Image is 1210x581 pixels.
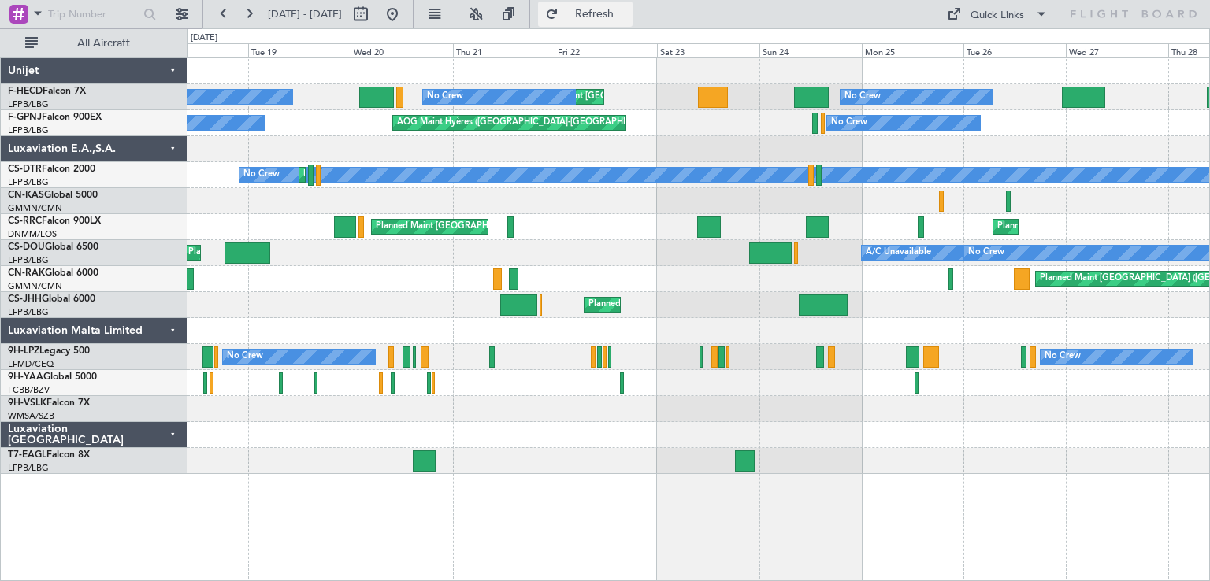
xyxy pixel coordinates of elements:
span: T7-EAGL [8,450,46,460]
a: FCBB/BZV [8,384,50,396]
div: Fri 22 [555,43,657,57]
a: F-GPNJFalcon 900EX [8,113,102,122]
div: No Crew [243,163,280,187]
div: Planned Maint [GEOGRAPHIC_DATA] ([GEOGRAPHIC_DATA]) [376,215,624,239]
a: LFPB/LBG [8,98,49,110]
a: GMMN/CMN [8,202,62,214]
a: LFPB/LBG [8,124,49,136]
a: T7-EAGLFalcon 8X [8,450,90,460]
span: F-HECD [8,87,43,96]
a: LFPB/LBG [8,176,49,188]
div: Mon 18 [146,43,248,57]
div: No Crew [844,85,881,109]
span: CS-DTR [8,165,42,174]
input: Trip Number [48,2,139,26]
span: 9H-LPZ [8,346,39,356]
span: [DATE] - [DATE] [268,7,342,21]
span: CS-JHH [8,294,42,304]
a: CS-DOUGlobal 6500 [8,242,98,252]
span: CS-RRC [8,216,42,226]
div: Wed 27 [1066,43,1168,57]
div: Planned Maint Sofia [303,163,384,187]
a: DNMM/LOS [8,228,57,240]
a: LFMD/CEQ [8,358,54,370]
a: LFPB/LBG [8,306,49,318]
div: AOG Maint Hyères ([GEOGRAPHIC_DATA]-[GEOGRAPHIC_DATA]) [397,111,663,135]
div: Sat 23 [657,43,759,57]
div: No Crew [227,345,263,368]
span: F-GPNJ [8,113,42,122]
a: LFPB/LBG [8,254,49,266]
span: CN-KAS [8,191,44,200]
div: Tue 19 [248,43,351,57]
a: GMMN/CMN [8,280,62,292]
div: No Crew [968,241,1004,265]
a: CS-RRCFalcon 900LX [8,216,101,226]
span: All Aircraft [41,38,166,49]
a: 9H-LPZLegacy 500 [8,346,90,356]
div: Mon 25 [862,43,964,57]
span: 9H-VSLK [8,398,46,408]
a: CN-RAKGlobal 6000 [8,268,98,278]
div: Planned Maint [GEOGRAPHIC_DATA] ([GEOGRAPHIC_DATA]) [188,241,436,265]
span: Refresh [562,9,628,20]
a: WMSA/SZB [8,410,54,422]
span: 9H-YAA [8,372,43,382]
div: [DATE] [191,31,217,45]
div: Sun 24 [759,43,862,57]
a: 9H-YAAGlobal 5000 [8,372,97,382]
div: No Crew [831,111,867,135]
button: All Aircraft [17,31,171,56]
a: 9H-VSLKFalcon 7X [8,398,90,408]
a: CN-KASGlobal 5000 [8,191,98,200]
div: Quick Links [971,8,1024,24]
a: F-HECDFalcon 7X [8,87,86,96]
a: CS-JHHGlobal 6000 [8,294,95,304]
button: Quick Links [939,2,1056,27]
div: Wed 20 [351,43,453,57]
div: No Crew [427,85,463,109]
span: CS-DOU [8,242,45,252]
div: Planned Maint [GEOGRAPHIC_DATA] ([GEOGRAPHIC_DATA]) [588,293,837,316]
a: CS-DTRFalcon 2000 [8,165,95,174]
span: CN-RAK [8,268,45,278]
a: LFPB/LBG [8,462,49,474]
button: Refresh [538,2,633,27]
div: A/C Unavailable [866,241,931,265]
div: Thu 21 [453,43,555,57]
div: No Crew [1045,345,1081,368]
div: Tue 26 [963,43,1066,57]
